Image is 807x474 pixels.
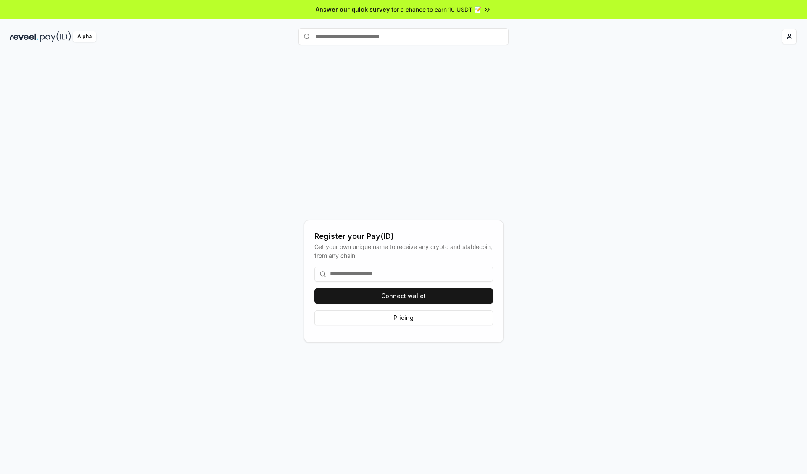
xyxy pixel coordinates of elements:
button: Pricing [314,310,493,325]
div: Get your own unique name to receive any crypto and stablecoin, from any chain [314,242,493,260]
div: Register your Pay(ID) [314,230,493,242]
div: Alpha [73,31,96,42]
img: reveel_dark [10,31,38,42]
button: Connect wallet [314,288,493,304]
span: Answer our quick survey [316,5,390,14]
span: for a chance to earn 10 USDT 📝 [391,5,481,14]
img: pay_id [40,31,71,42]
